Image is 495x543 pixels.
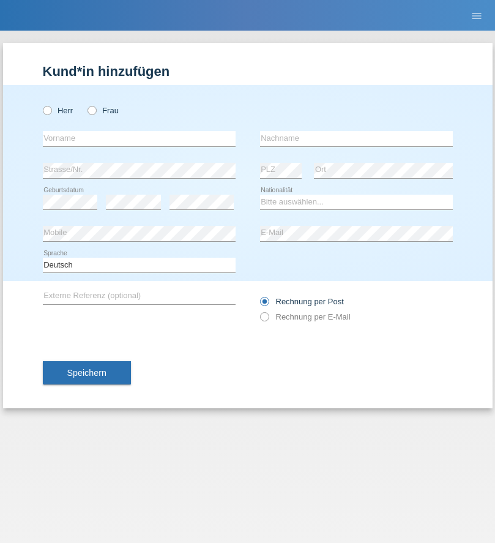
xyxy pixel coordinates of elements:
[43,361,131,384] button: Speichern
[471,10,483,22] i: menu
[260,297,268,312] input: Rechnung per Post
[67,368,106,378] span: Speichern
[43,64,453,79] h1: Kund*in hinzufügen
[260,312,268,328] input: Rechnung per E-Mail
[87,106,95,114] input: Frau
[43,106,51,114] input: Herr
[260,312,351,321] label: Rechnung per E-Mail
[43,106,73,115] label: Herr
[260,297,344,306] label: Rechnung per Post
[464,12,489,19] a: menu
[87,106,119,115] label: Frau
